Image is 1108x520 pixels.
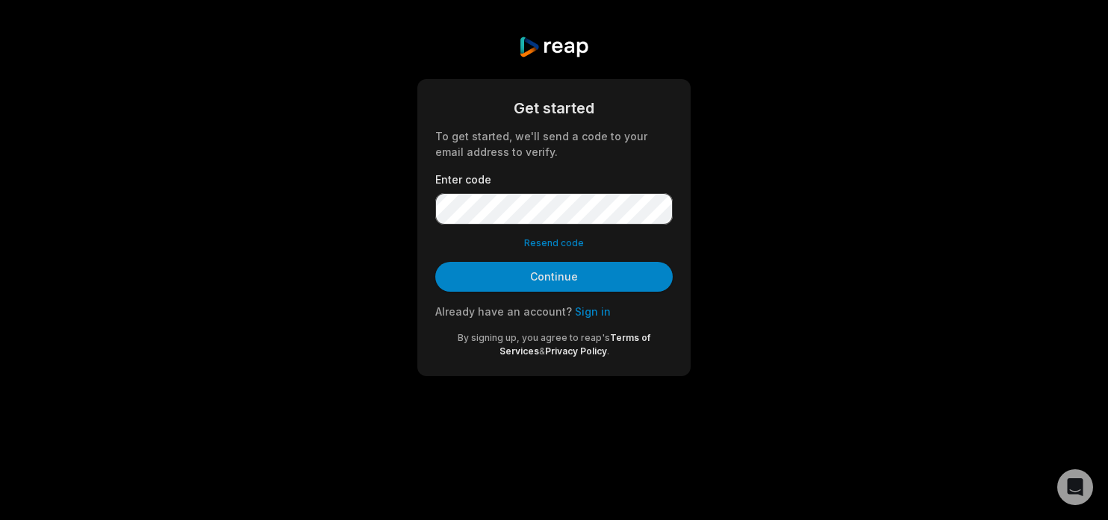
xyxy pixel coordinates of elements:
[1057,469,1093,505] div: Open Intercom Messenger
[435,172,673,187] label: Enter code
[435,97,673,119] div: Get started
[575,305,611,318] a: Sign in
[435,262,673,292] button: Continue
[458,332,610,343] span: By signing up, you agree to reap's
[518,36,589,58] img: reap
[499,332,651,357] a: Terms of Services
[435,128,673,160] div: To get started, we'll send a code to your email address to verify.
[539,345,545,357] span: &
[545,345,607,357] a: Privacy Policy
[607,345,609,357] span: .
[524,236,584,250] button: Resend code
[435,305,572,318] span: Already have an account?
